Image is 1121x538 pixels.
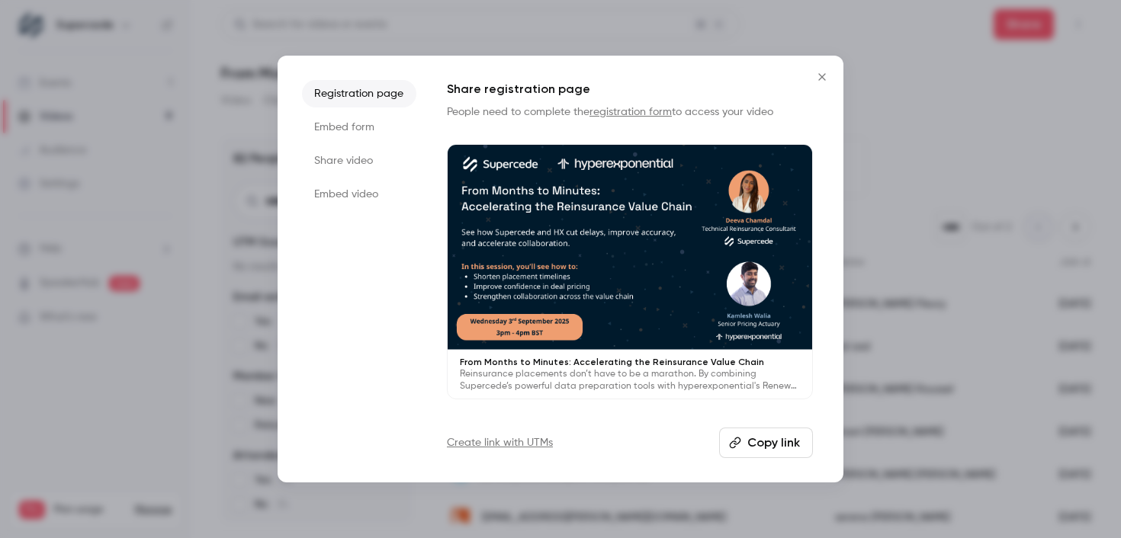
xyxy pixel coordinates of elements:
li: Embed form [302,114,416,141]
button: Copy link [719,428,813,458]
a: registration form [589,107,672,117]
h1: Share registration page [447,80,813,98]
p: People need to complete the to access your video [447,104,813,120]
a: Create link with UTMs [447,435,553,450]
button: Close [807,62,837,92]
li: Share video [302,147,416,175]
a: From Months to Minutes: Accelerating the Reinsurance Value ChainReinsurance placements don’t have... [447,144,813,399]
p: Reinsurance placements don’t have to be a marathon. By combining Supercede’s powerful data prepar... [460,368,800,392]
li: Embed video [302,181,416,208]
p: From Months to Minutes: Accelerating the Reinsurance Value Chain [460,356,800,368]
li: Registration page [302,80,416,107]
